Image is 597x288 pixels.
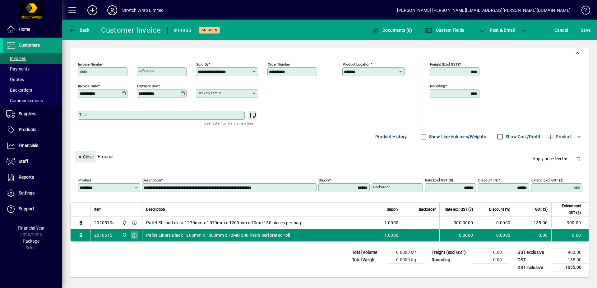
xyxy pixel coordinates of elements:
a: Products [3,122,62,138]
td: Rounding [428,256,472,264]
span: GST ($) [535,206,548,213]
mat-label: Sold by [196,62,208,66]
td: GST [514,256,552,264]
div: 2010510a [94,220,115,226]
td: GST exclusive [514,249,552,256]
button: Add [82,5,102,16]
td: 0.00 [514,229,551,241]
span: Settings [19,190,35,195]
label: Show Line Volumes/Weights [428,134,486,140]
span: Back [69,28,90,33]
td: 0.0000 [477,229,514,241]
span: Backorders [6,88,32,93]
app-page-header-button: Back [62,25,96,36]
td: 0.00 [472,249,509,256]
span: Extend excl GST ($) [555,203,581,216]
app-page-header-button: Delete [571,156,586,162]
mat-label: Payment due [137,84,158,88]
span: Close [77,152,94,162]
td: 135.00 [552,256,589,264]
span: Rate excl GST ($) [445,206,473,213]
button: Cancel [553,25,570,36]
span: Home [19,27,30,32]
span: Quotes [6,77,24,82]
td: 1035.00 [552,264,589,272]
mat-label: Description [142,178,161,182]
button: Profile [102,5,122,16]
span: Suppliers [19,111,36,116]
span: Support [19,206,34,211]
a: Home [3,22,62,37]
td: 900.00 [552,249,589,256]
span: Supply [387,206,398,213]
a: Knowledge Base [577,1,589,21]
button: Product History [373,131,410,142]
button: Close [75,151,96,162]
div: #14930 [174,25,192,35]
a: Communications [3,95,62,106]
td: 0.0000 M³ [386,249,423,256]
span: Discount (%) [489,206,510,213]
span: Product [547,132,572,142]
span: S [581,28,583,33]
span: Invoices [6,56,26,61]
button: Delete [571,151,586,166]
span: Backorder [419,206,436,213]
span: Pallet Shroud clear 1270mm x 1070mm x 1200mm x 70mu 150 pieces per bag [146,220,301,226]
mat-label: Invoice date [78,84,98,88]
a: Settings [3,185,62,201]
span: Pallet Liners Black 1200mm x 1000mm x 70MU 300 liners perforated roll [146,232,290,238]
mat-hint: Use 'Enter' to start a new line [204,120,253,127]
app-page-header-button: Close [73,154,98,159]
span: Communications [6,98,43,103]
span: Description [146,206,165,213]
span: Cancel [554,25,568,35]
mat-label: Product location [343,62,370,66]
td: 135.00 [514,217,551,229]
td: Total Weight [349,256,386,264]
span: ost & Email [479,28,515,33]
mat-label: Invoice number [78,62,103,66]
button: Back [67,25,91,36]
span: SWL-AKL [120,232,127,239]
mat-label: Rounding [430,84,445,88]
button: Apply price level [530,153,571,165]
span: 1.0000 [384,220,399,226]
td: 0.0000 Kg [386,256,423,264]
span: Financial Year [18,226,45,231]
mat-label: Title [79,112,86,117]
button: Custom Fields [423,25,466,36]
span: Products [19,127,36,132]
a: Suppliers [3,106,62,122]
button: Documents (0) [370,25,414,36]
button: Product [544,131,575,142]
mat-label: Backorder [373,185,390,189]
a: Reports [3,170,62,185]
span: Payments [6,66,30,71]
div: 2010515 [94,232,112,238]
a: Staff [3,154,62,169]
a: Quotes [3,74,62,85]
div: Customer Invoice [101,25,161,35]
div: [PERSON_NAME] [PERSON_NAME][EMAIL_ADDRESS][PERSON_NAME][DOMAIN_NAME] [397,5,571,15]
td: 0.00 [472,256,509,264]
span: Financials [19,143,38,148]
div: Product [70,145,589,168]
a: Payments [3,64,62,74]
span: ave [581,25,590,35]
span: Staff [19,159,28,164]
span: Documents (0) [372,28,412,33]
span: SWL-AKL [120,219,127,226]
td: 0.0000 [477,217,514,229]
span: Customers [19,43,40,48]
td: 900.00 [551,217,589,229]
span: Apply price level [533,156,569,162]
mat-label: Freight (excl GST) [430,62,459,66]
div: 900.0000 [443,220,473,226]
div: 0.0000 [443,232,473,238]
mat-label: Rate excl GST ($) [425,178,453,182]
mat-label: Order number [268,62,290,66]
a: Financials [3,138,62,153]
a: Backorders [3,85,62,95]
label: Show Cost/Profit [504,134,540,140]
